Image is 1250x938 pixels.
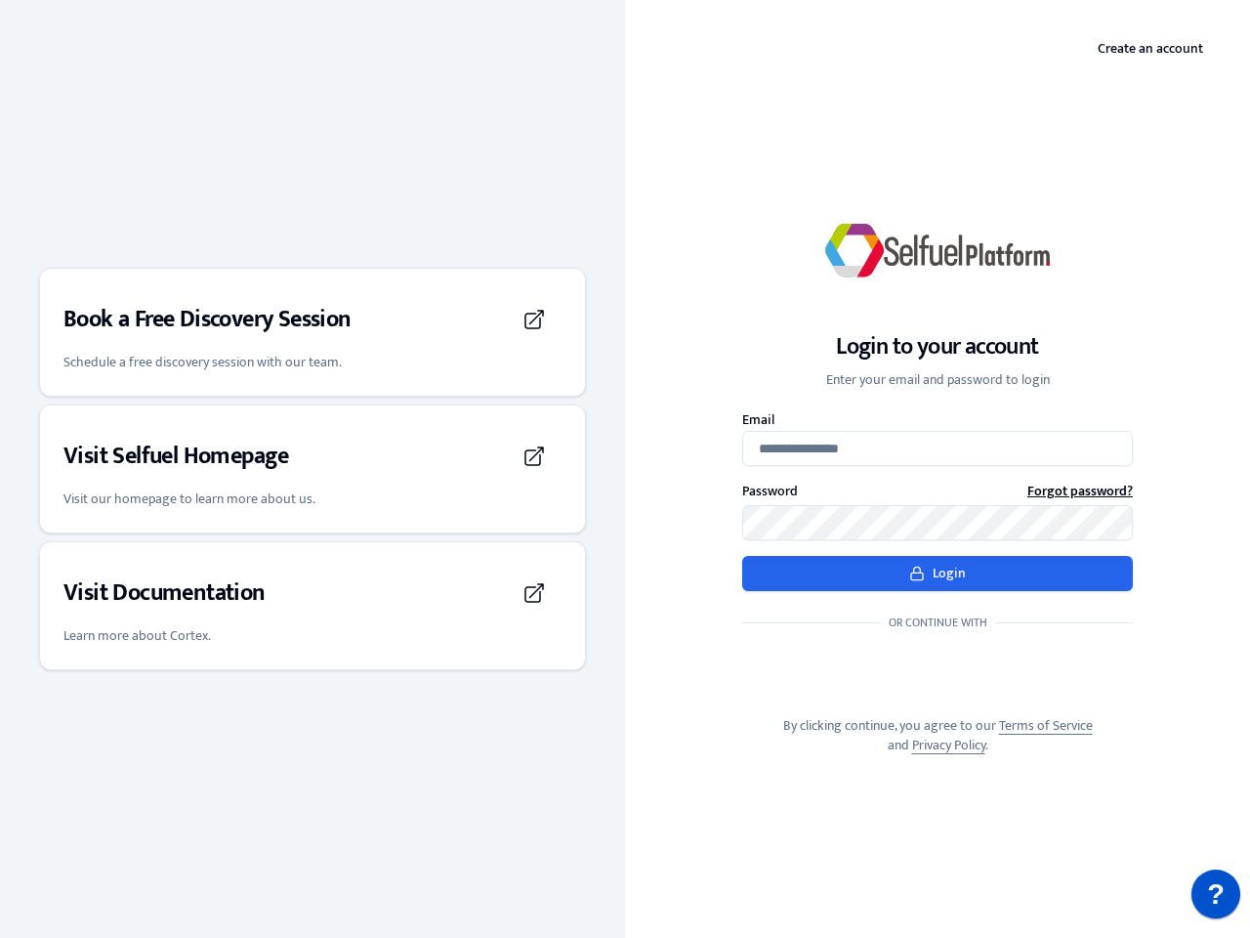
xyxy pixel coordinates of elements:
[63,577,266,609] h3: Visit Documentation
[826,331,1050,362] h1: Login to your account
[63,304,352,335] h3: Book a Free Discovery Session
[732,652,1143,695] iframe: Sign in with Google Button
[1182,860,1250,938] iframe: JSD widget
[999,714,1093,737] a: Terms of Service
[742,413,1133,427] label: Email
[63,490,562,509] p: Visit our homepage to learn more about us.
[1027,482,1133,501] a: Forgot password?
[742,485,798,498] label: Password
[742,716,1133,755] p: By clicking continue, you agree to our and .
[1082,31,1219,66] a: Create an account
[881,615,995,630] span: Or continue with
[63,626,562,646] p: Learn more about Cortex.
[826,370,1050,390] p: Enter your email and password to login
[63,441,289,472] h3: Visit Selfuel Homepage
[63,353,562,372] p: Schedule a free discovery session with our team.
[912,734,985,756] a: Privacy Policy
[742,556,1133,591] button: Login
